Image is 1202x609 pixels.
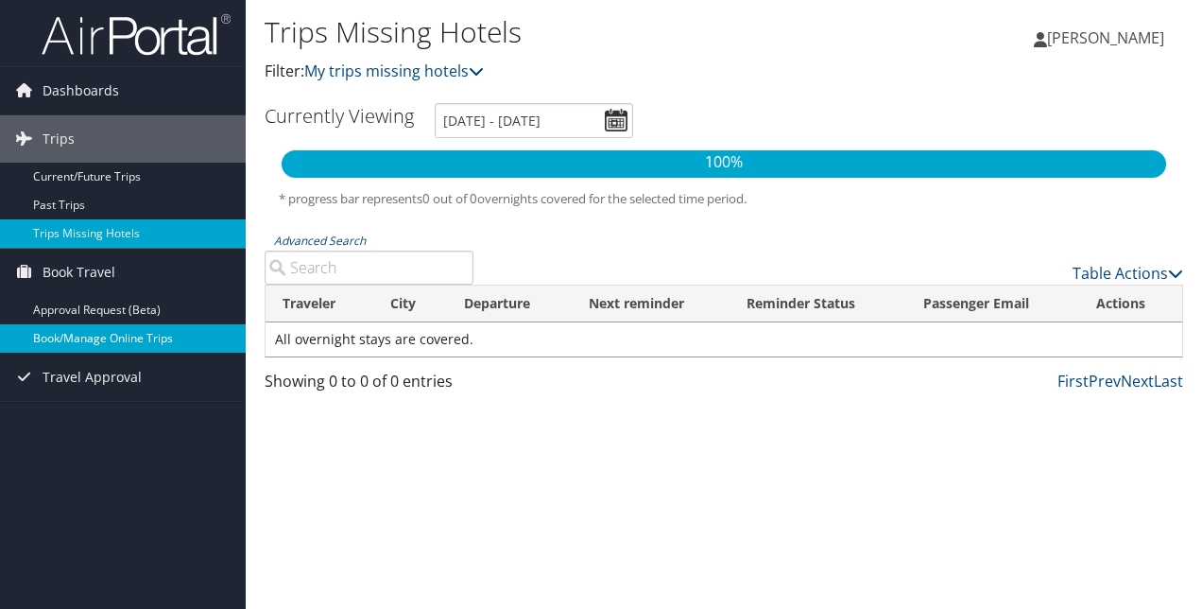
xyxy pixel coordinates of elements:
[422,190,477,207] span: 0 out of 0
[282,150,1166,175] p: 100%
[265,60,877,84] p: Filter:
[265,12,877,52] h1: Trips Missing Hotels
[1047,27,1164,48] span: [PERSON_NAME]
[906,286,1079,322] th: Passenger Email: activate to sort column ascending
[266,322,1182,357] td: All overnight stays are covered.
[279,190,1169,208] h5: * progress bar represents overnights covered for the selected time period.
[42,12,231,57] img: airportal-logo.png
[730,286,907,322] th: Reminder Status
[1089,371,1121,391] a: Prev
[1079,286,1182,322] th: Actions
[43,354,142,401] span: Travel Approval
[373,286,447,322] th: City: activate to sort column ascending
[1154,371,1183,391] a: Last
[43,115,75,163] span: Trips
[572,286,729,322] th: Next reminder
[447,286,572,322] th: Departure: activate to sort column descending
[1034,9,1183,66] a: [PERSON_NAME]
[304,61,484,81] a: My trips missing hotels
[265,103,414,129] h3: Currently Viewing
[43,249,115,296] span: Book Travel
[265,251,473,285] input: Advanced Search
[43,67,119,114] span: Dashboards
[265,370,473,402] div: Showing 0 to 0 of 0 entries
[1121,371,1154,391] a: Next
[435,103,633,138] input: [DATE] - [DATE]
[1057,371,1089,391] a: First
[1073,263,1183,284] a: Table Actions
[274,233,366,249] a: Advanced Search
[266,286,373,322] th: Traveler: activate to sort column ascending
